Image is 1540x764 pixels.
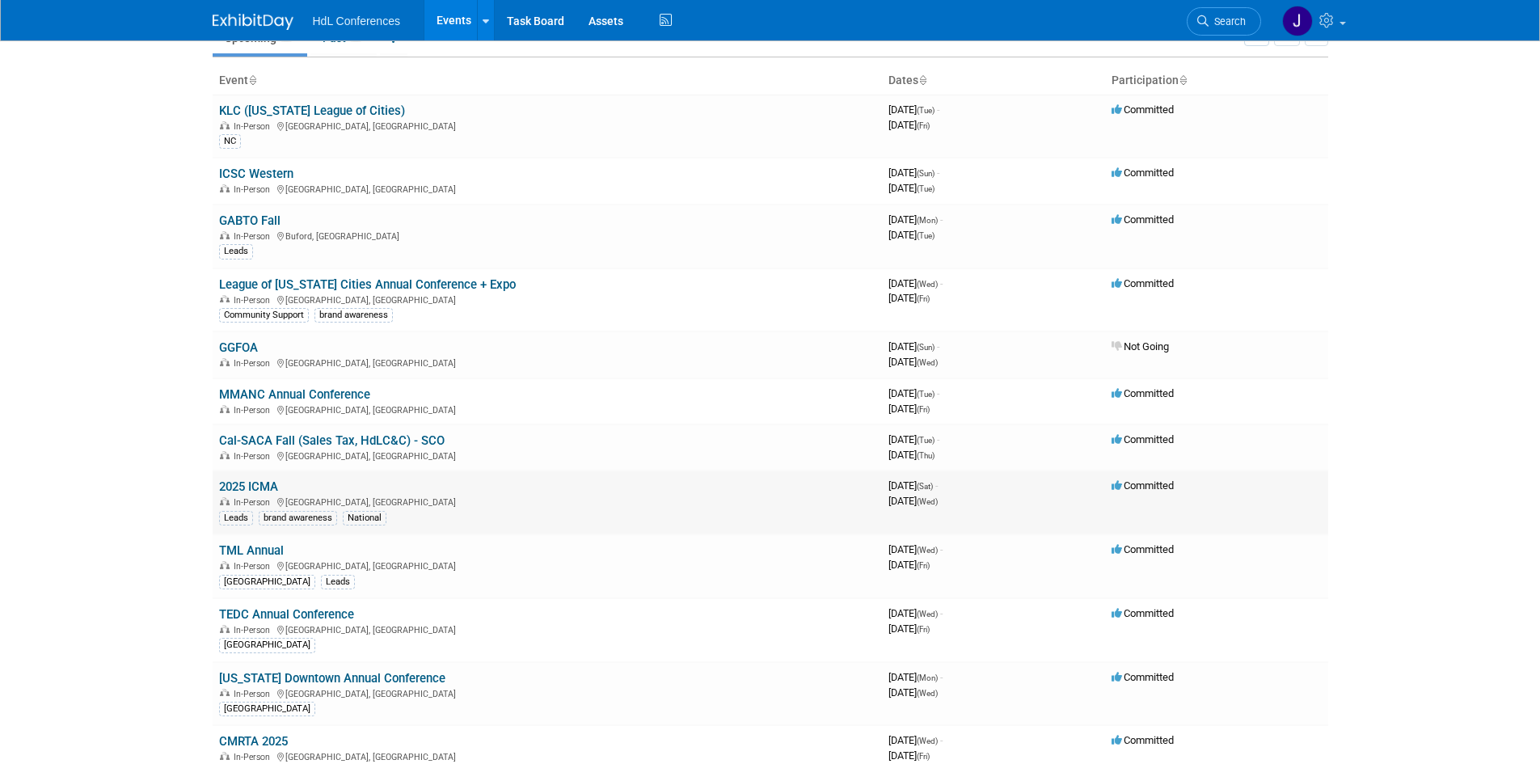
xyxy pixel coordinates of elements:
[940,277,943,289] span: -
[1112,213,1174,226] span: Committed
[234,625,275,635] span: In-Person
[219,213,281,228] a: GABTO Fall
[219,575,315,589] div: [GEOGRAPHIC_DATA]
[219,495,875,508] div: [GEOGRAPHIC_DATA], [GEOGRAPHIC_DATA]
[1112,340,1169,352] span: Not Going
[888,686,938,699] span: [DATE]
[917,184,935,193] span: (Tue)
[220,358,230,366] img: In-Person Event
[917,610,938,618] span: (Wed)
[888,449,935,461] span: [DATE]
[917,121,930,130] span: (Fri)
[1112,387,1174,399] span: Committed
[220,689,230,697] img: In-Person Event
[917,546,938,555] span: (Wed)
[234,121,275,132] span: In-Person
[917,689,938,698] span: (Wed)
[940,671,943,683] span: -
[248,74,256,87] a: Sort by Event Name
[1282,6,1313,36] img: Johnny Nguyen
[888,749,930,762] span: [DATE]
[917,436,935,445] span: (Tue)
[234,497,275,508] span: In-Person
[219,479,278,494] a: 2025 ICMA
[234,295,275,306] span: In-Person
[1112,543,1174,555] span: Committed
[259,511,337,526] div: brand awareness
[917,561,930,570] span: (Fri)
[321,575,355,589] div: Leads
[219,308,309,323] div: Community Support
[940,213,943,226] span: -
[219,543,284,558] a: TML Annual
[1112,433,1174,445] span: Committed
[219,623,875,635] div: [GEOGRAPHIC_DATA], [GEOGRAPHIC_DATA]
[937,103,939,116] span: -
[220,121,230,129] img: In-Person Event
[888,340,939,352] span: [DATE]
[219,244,253,259] div: Leads
[219,293,875,306] div: [GEOGRAPHIC_DATA], [GEOGRAPHIC_DATA]
[219,702,315,716] div: [GEOGRAPHIC_DATA]
[1105,67,1328,95] th: Participation
[219,607,354,622] a: TEDC Annual Conference
[234,451,275,462] span: In-Person
[917,280,938,289] span: (Wed)
[1187,7,1261,36] a: Search
[937,340,939,352] span: -
[917,673,938,682] span: (Mon)
[888,213,943,226] span: [DATE]
[888,103,939,116] span: [DATE]
[917,216,938,225] span: (Mon)
[888,433,939,445] span: [DATE]
[234,358,275,369] span: In-Person
[888,182,935,194] span: [DATE]
[888,292,930,304] span: [DATE]
[917,482,933,491] span: (Sat)
[219,119,875,132] div: [GEOGRAPHIC_DATA], [GEOGRAPHIC_DATA]
[219,559,875,572] div: [GEOGRAPHIC_DATA], [GEOGRAPHIC_DATA]
[219,403,875,416] div: [GEOGRAPHIC_DATA], [GEOGRAPHIC_DATA]
[917,451,935,460] span: (Thu)
[937,167,939,179] span: -
[888,277,943,289] span: [DATE]
[219,356,875,369] div: [GEOGRAPHIC_DATA], [GEOGRAPHIC_DATA]
[1112,277,1174,289] span: Committed
[234,184,275,195] span: In-Person
[234,752,275,762] span: In-Person
[917,405,930,414] span: (Fri)
[1179,74,1187,87] a: Sort by Participation Type
[940,607,943,619] span: -
[220,451,230,459] img: In-Person Event
[888,387,939,399] span: [DATE]
[917,752,930,761] span: (Fri)
[219,749,875,762] div: [GEOGRAPHIC_DATA], [GEOGRAPHIC_DATA]
[219,511,253,526] div: Leads
[888,607,943,619] span: [DATE]
[888,356,938,368] span: [DATE]
[314,308,393,323] div: brand awareness
[888,671,943,683] span: [DATE]
[220,561,230,569] img: In-Person Event
[219,449,875,462] div: [GEOGRAPHIC_DATA], [GEOGRAPHIC_DATA]
[219,340,258,355] a: GGFOA
[888,403,930,415] span: [DATE]
[220,295,230,303] img: In-Person Event
[1112,671,1174,683] span: Committed
[1209,15,1246,27] span: Search
[888,229,935,241] span: [DATE]
[219,734,288,749] a: CMRTA 2025
[219,387,370,402] a: MMANC Annual Conference
[219,103,405,118] a: KLC ([US_STATE] League of Cities)
[219,167,293,181] a: ICSC Western
[220,625,230,633] img: In-Person Event
[1112,167,1174,179] span: Committed
[918,74,926,87] a: Sort by Start Date
[343,511,386,526] div: National
[917,231,935,240] span: (Tue)
[888,543,943,555] span: [DATE]
[940,543,943,555] span: -
[220,231,230,239] img: In-Person Event
[888,167,939,179] span: [DATE]
[219,433,445,448] a: Cal-SACA Fall (Sales Tax, HdLC&C) - SCO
